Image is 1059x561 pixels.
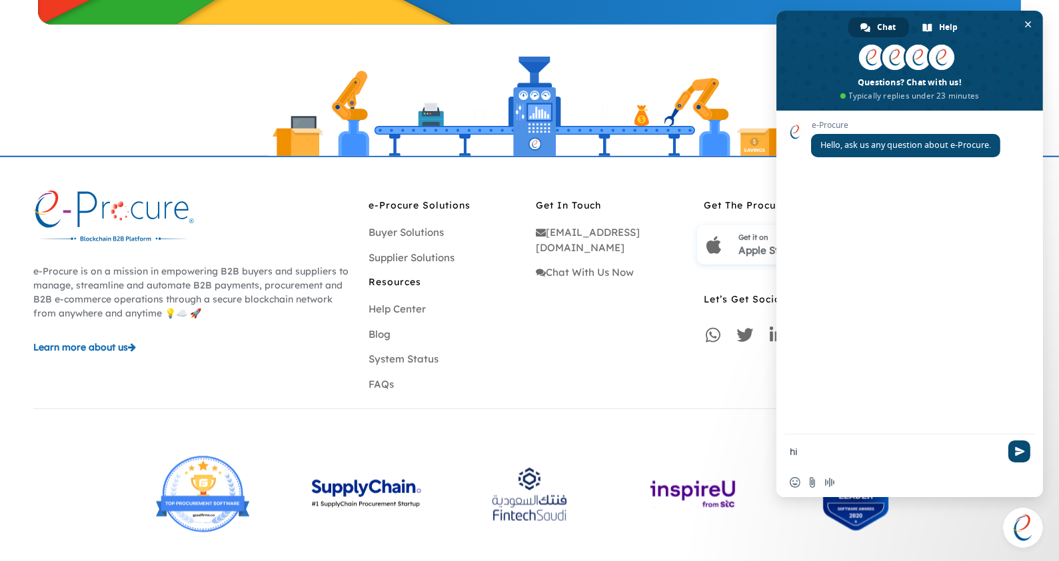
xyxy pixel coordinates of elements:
a: Buyer Solutions [369,226,444,239]
div: e-Procure Solutions [369,199,523,205]
span: Help [939,17,958,37]
textarea: Compose your message... [790,446,1000,458]
span: Close chat [1021,17,1035,31]
p: Get it on [738,229,830,243]
span: e-Procure [811,121,1000,130]
a: Learn more about us [33,340,355,354]
a: FAQs [369,378,394,390]
span: Hello, ask us any question about e-Procure. [820,139,991,151]
span: Send a file [807,477,818,488]
img: logo [33,191,195,245]
div: Resources [369,275,523,282]
p: Apple Store [738,243,830,259]
span: Chat [877,17,896,37]
span: Insert an emoji [790,477,800,488]
a: Chat With Us Now [536,266,634,279]
a: Supplier Solutions [369,251,455,264]
a: Help Center [369,302,426,315]
div: Close chat [1003,508,1043,548]
a: System Status [369,352,439,365]
p: e-Procure is on a mission in empowering B2B buyers and suppliers to manage, streamline and automa... [33,265,355,320]
div: Chat [848,17,909,37]
a: [EMAIL_ADDRESS][DOMAIN_NAME] [536,226,640,254]
img: Footer Animation [269,51,791,156]
div: Help [910,17,971,37]
div: Let’s Get Social [704,292,1026,299]
span: Learn more about us [33,341,128,353]
span: Send [1008,440,1030,462]
div: Get The Procurement App [704,199,1026,205]
div: Get In Touch [536,199,690,205]
a: Blog [369,328,391,340]
span: Audio message [824,477,835,488]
